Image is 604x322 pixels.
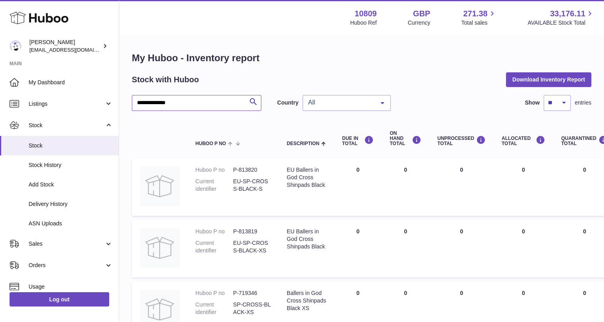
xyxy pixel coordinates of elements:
[233,228,271,235] dd: P-813819
[461,8,496,27] a: 271.38 Total sales
[461,19,496,27] span: Total sales
[29,79,113,86] span: My Dashboard
[29,220,113,227] span: ASN Uploads
[494,220,553,277] td: 0
[334,220,382,277] td: 0
[29,161,113,169] span: Stock History
[429,220,494,277] td: 0
[29,100,104,108] span: Listings
[382,220,429,277] td: 0
[233,289,271,297] dd: P-719346
[233,178,271,193] dd: EU-SP-CROSS-BLACK-S
[583,290,586,296] span: 0
[408,19,430,27] div: Currency
[506,72,591,87] button: Download Inventory Report
[287,228,326,250] div: EU Ballers in God Cross Shinpads Black
[494,158,553,216] td: 0
[413,8,430,19] strong: GBP
[195,141,226,146] span: Huboo P no
[382,158,429,216] td: 0
[29,240,104,248] span: Sales
[437,136,486,146] div: UNPROCESSED Total
[29,39,101,54] div: [PERSON_NAME]
[195,301,233,316] dt: Current identifier
[29,262,104,269] span: Orders
[195,178,233,193] dt: Current identifier
[233,166,271,174] dd: P-813820
[390,131,421,147] div: ON HAND Total
[29,181,113,188] span: Add Stock
[527,19,594,27] span: AVAILABLE Stock Total
[10,40,21,52] img: shop@ballersingod.com
[334,158,382,216] td: 0
[195,228,233,235] dt: Huboo P no
[29,200,113,208] span: Delivery History
[575,99,591,107] span: entries
[342,136,374,146] div: DUE IN TOTAL
[29,122,104,129] span: Stock
[502,136,545,146] div: ALLOCATED Total
[429,158,494,216] td: 0
[29,142,113,149] span: Stock
[277,99,299,107] label: Country
[132,74,199,85] h2: Stock with Huboo
[527,8,594,27] a: 33,176.11 AVAILABLE Stock Total
[140,228,179,268] img: product image
[29,47,117,53] span: [EMAIL_ADDRESS][DOMAIN_NAME]
[195,289,233,297] dt: Huboo P no
[195,166,233,174] dt: Huboo P no
[525,99,540,107] label: Show
[29,283,113,291] span: Usage
[132,52,591,64] h1: My Huboo - Inventory report
[306,99,374,107] span: All
[583,167,586,173] span: 0
[350,19,377,27] div: Huboo Ref
[355,8,377,19] strong: 10809
[233,239,271,254] dd: EU-SP-CROSS-BLACK-XS
[463,8,487,19] span: 271.38
[233,301,271,316] dd: SP-CROSS-BLACK-XS
[583,228,586,235] span: 0
[140,166,179,206] img: product image
[550,8,585,19] span: 33,176.11
[287,166,326,189] div: EU Ballers in God Cross Shinpads Black
[287,289,326,312] div: Ballers in God Cross Shinpads Black XS
[287,141,319,146] span: Description
[195,239,233,254] dt: Current identifier
[10,292,109,306] a: Log out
